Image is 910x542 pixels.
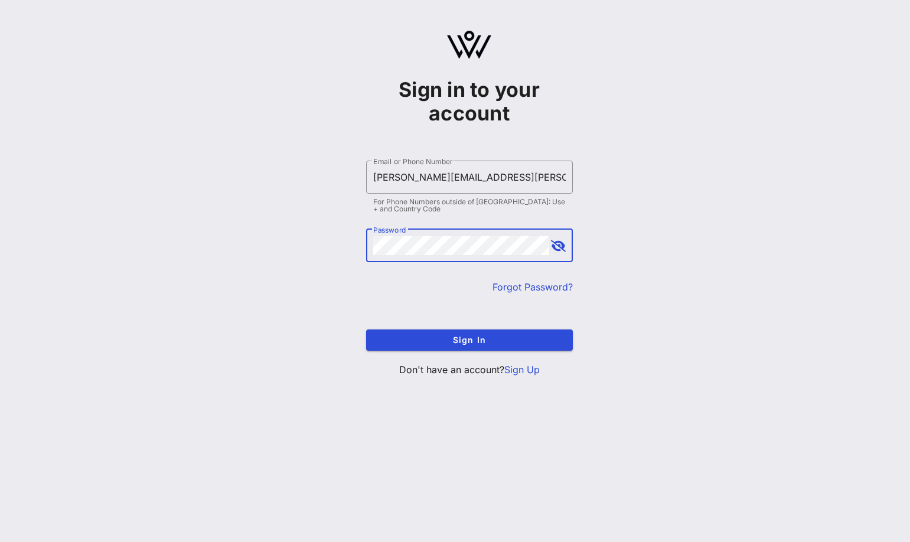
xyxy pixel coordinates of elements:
[366,329,573,351] button: Sign In
[366,363,573,377] p: Don't have an account?
[492,281,573,293] a: Forgot Password?
[447,31,491,59] img: logo.svg
[373,198,566,213] div: For Phone Numbers outside of [GEOGRAPHIC_DATA]: Use + and Country Code
[376,335,563,345] span: Sign In
[373,226,406,234] label: Password
[551,240,566,252] button: append icon
[366,78,573,125] h1: Sign in to your account
[504,364,540,376] a: Sign Up
[373,157,452,166] label: Email or Phone Number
